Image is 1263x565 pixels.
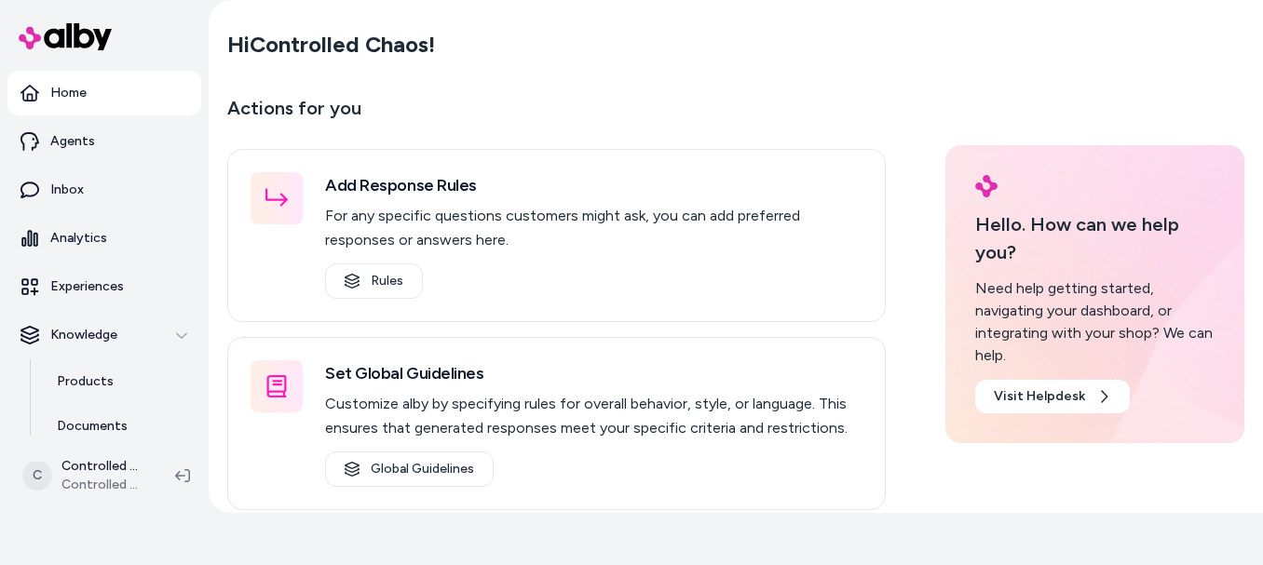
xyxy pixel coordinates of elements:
a: Experiences [7,264,201,309]
img: alby Logo [19,23,112,50]
a: Rules [325,263,423,299]
p: Controlled Chaos Shopify [61,457,145,476]
a: Documents [38,404,201,449]
p: Knowledge [50,326,117,344]
p: Home [50,84,87,102]
a: Visit Helpdesk [975,380,1130,413]
a: Products [38,359,201,404]
a: Inbox [7,168,201,212]
p: Actions for you [227,93,886,138]
span: Controlled Chaos [61,476,145,494]
p: Agents [50,132,95,151]
p: Inbox [50,181,84,199]
p: Experiences [50,277,124,296]
p: Customize alby by specifying rules for overall behavior, style, or language. This ensures that ge... [325,392,862,440]
p: Documents [57,417,128,436]
h3: Set Global Guidelines [325,360,862,386]
button: CControlled Chaos ShopifyControlled Chaos [11,446,160,505]
p: Hello. How can we help you? [975,210,1215,266]
p: For any specific questions customers might ask, you can add preferred responses or answers here. [325,204,862,252]
p: Products [57,372,114,391]
div: Need help getting started, navigating your dashboard, or integrating with your shop? We can help. [975,277,1215,367]
h2: Hi Controlled Chaos ! [227,31,435,59]
a: Analytics [7,216,201,261]
a: Agents [7,119,201,164]
h3: Add Response Rules [325,172,862,198]
img: alby Logo [975,175,998,197]
a: Global Guidelines [325,451,494,487]
span: C [22,461,52,491]
a: Home [7,71,201,115]
p: Analytics [50,229,107,248]
button: Knowledge [7,313,201,357]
